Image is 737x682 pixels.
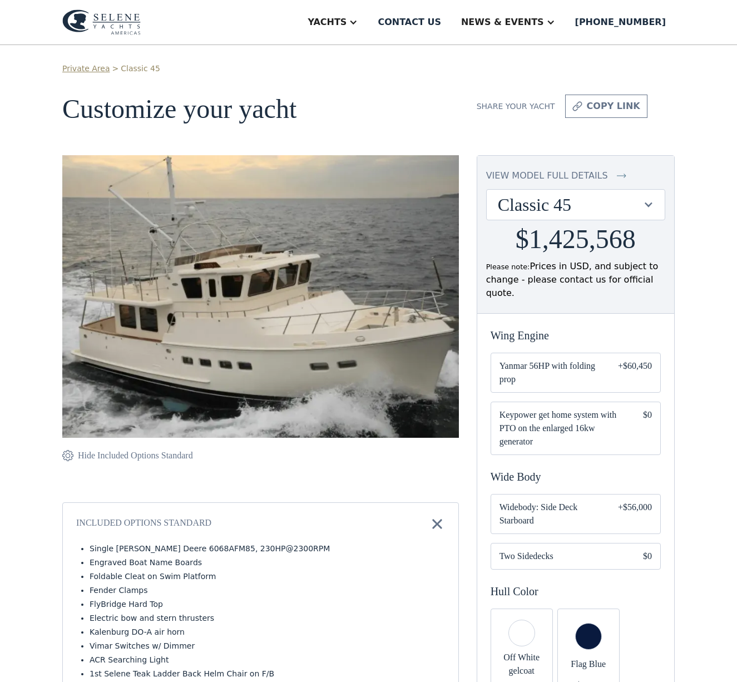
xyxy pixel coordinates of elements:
img: icon [429,516,445,532]
span: Yanmar 56HP with folding prop [499,359,600,386]
img: logo [62,9,141,35]
div: Prices in USD, and subject to change - please contact us for official quote. [486,260,665,300]
img: icon [617,169,626,182]
a: view model full details [486,169,665,182]
a: copy link [565,95,647,118]
div: Included Options Standard [76,516,211,532]
li: Engraved Boat Name Boards [90,557,445,569]
h1: Customize your yacht [62,95,459,124]
div: +$56,000 [618,501,652,527]
li: Single [PERSON_NAME] Deere 6068AFM85, 230HP@2300RPM [90,543,445,555]
div: +$60,450 [618,359,652,386]
div: $0 [643,408,652,448]
li: Kalenburg DO-A air horn [90,626,445,638]
div: Contact us [378,16,441,29]
span: Off White gelcoat [499,651,544,678]
div: > [112,63,118,75]
div: Classic 45 [498,194,642,215]
div: Hide Included Options Standard [78,449,193,462]
span: Flag Blue [566,658,611,671]
a: Private Area [62,63,110,75]
span: Please note: [486,263,530,271]
div: Yachts [308,16,347,29]
div: Share your yacht [477,101,555,112]
li: Foldable Cleat on Swim Platform [90,571,445,582]
li: Electric bow and stern thrusters [90,612,445,624]
div: [PHONE_NUMBER] [575,16,666,29]
li: FlyBridge Hard Top [90,599,445,610]
div: Wide Body [491,468,661,485]
li: ACR Searching Light [90,654,445,666]
img: icon [572,100,582,113]
h2: $1,425,568 [516,225,636,254]
li: Vimar Switches w/ Dimmer [90,640,445,652]
div: Hull Color [491,583,661,600]
li: Fender Clamps [90,585,445,596]
a: Classic 45 [121,63,160,75]
div: News & EVENTS [461,16,544,29]
div: copy link [587,100,640,113]
div: view model full details [486,169,608,182]
li: 1st Selene Teak Ladder Back Helm Chair on F/B [90,668,445,680]
img: icon [62,449,73,462]
div: $0 [643,550,652,563]
div: Classic 45 [487,190,665,220]
div: Wing Engine [491,327,661,344]
span: Widebody: Side Deck Starboard [499,501,600,527]
span: Keypower get home system with PTO on the enlarged 16kw generator [499,408,625,448]
a: Hide Included Options Standard [62,449,193,462]
span: Two Sidedecks [499,550,625,563]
